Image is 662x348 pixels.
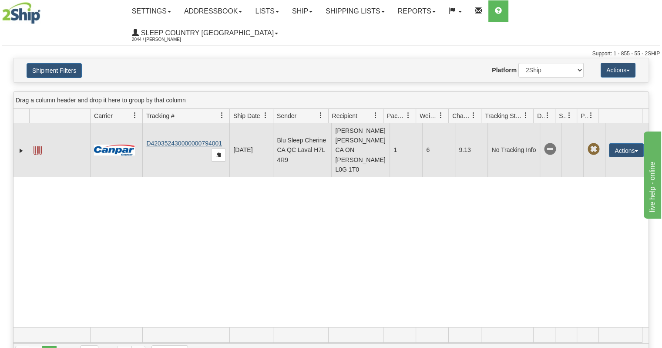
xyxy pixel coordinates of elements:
a: Tracking Status filter column settings [518,108,533,123]
a: Weight filter column settings [433,108,448,123]
span: Ship Date [233,111,260,120]
td: 1 [390,123,422,177]
button: Copy to clipboard [211,149,226,162]
a: Charge filter column settings [466,108,481,123]
td: Blu Sleep Cherine CA QC Laval H7L 4R9 [273,123,331,177]
td: [PERSON_NAME] [PERSON_NAME] CA ON [PERSON_NAME] L0G 1T0 [331,123,390,177]
td: 6 [422,123,455,177]
a: Settings [125,0,178,22]
label: Platform [492,66,517,74]
a: Delivery Status filter column settings [540,108,555,123]
span: Charge [452,111,470,120]
span: Carrier [94,111,113,120]
span: Pickup Not Assigned [587,143,599,155]
span: Pickup Status [581,111,588,120]
a: Recipient filter column settings [368,108,383,123]
a: Sleep Country [GEOGRAPHIC_DATA] 2044 / [PERSON_NAME] [125,22,285,44]
span: 2044 / [PERSON_NAME] [132,35,197,44]
a: Tracking # filter column settings [215,108,229,123]
button: Actions [609,143,644,157]
span: Weight [420,111,438,120]
td: No Tracking Info [487,123,540,177]
span: Tracking # [146,111,175,120]
button: Shipment Filters [27,63,82,78]
td: [DATE] [229,123,273,177]
div: grid grouping header [13,92,649,109]
iframe: chat widget [642,129,661,218]
img: 14 - Canpar [94,145,135,155]
a: Expand [17,146,26,155]
a: Label [34,142,42,156]
a: D420352430000000794001 [146,140,222,147]
button: Actions [601,63,635,78]
div: live help - online [7,5,81,16]
span: Sender [277,111,296,120]
a: Shipment Issues filter column settings [562,108,577,123]
td: 9.13 [455,123,487,177]
a: Ship Date filter column settings [258,108,273,123]
img: logo2044.jpg [2,2,40,24]
span: Delivery Status [537,111,544,120]
div: Support: 1 - 855 - 55 - 2SHIP [2,50,660,57]
span: Recipient [332,111,357,120]
a: Carrier filter column settings [128,108,142,123]
span: Packages [387,111,405,120]
a: Addressbook [178,0,249,22]
span: No Tracking Info [544,143,556,155]
a: Shipping lists [319,0,391,22]
span: Sleep Country [GEOGRAPHIC_DATA] [139,29,274,37]
a: Reports [391,0,442,22]
span: Shipment Issues [559,111,566,120]
a: Pickup Status filter column settings [584,108,598,123]
span: Tracking Status [485,111,523,120]
a: Packages filter column settings [401,108,416,123]
a: Ship [286,0,319,22]
a: Sender filter column settings [313,108,328,123]
a: Lists [249,0,285,22]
